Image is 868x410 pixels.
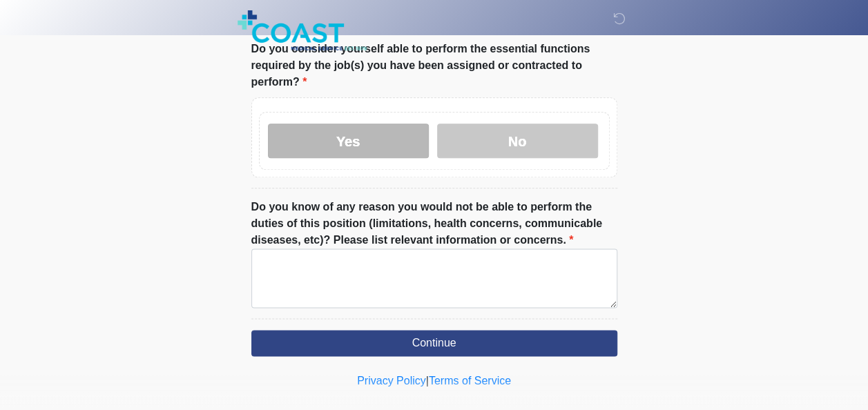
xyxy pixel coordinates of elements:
[251,330,617,356] button: Continue
[429,375,511,387] a: Terms of Service
[357,375,426,387] a: Privacy Policy
[426,375,429,387] a: |
[251,199,617,248] label: Do you know of any reason you would not be able to perform the duties of this position (limitatio...
[238,10,367,50] img: Coast Medical Service Logo
[251,41,617,90] label: Do you consider yourself able to perform the essential functions required by the job(s) you have ...
[437,124,598,158] label: No
[268,124,429,158] label: Yes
